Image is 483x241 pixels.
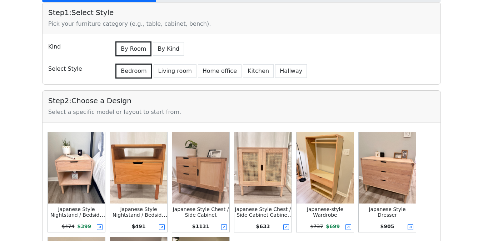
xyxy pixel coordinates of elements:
[115,41,151,56] button: By Room
[110,132,167,204] img: Japanese Style Nightstand / Bedside Table Nightstand /w Top Shelf
[173,206,229,218] small: Japanese Style Chest / Side Cabinet
[307,206,343,218] small: Japanese-style Wardrobe
[233,131,293,233] button: Japanese Style Chest / Side Cabinet Cabinet /w 2-doorJapanese Style Chest / Side Cabinet Cabinet ...
[44,40,110,56] div: Kind
[153,42,184,56] button: By Kind
[132,224,146,229] span: $ 491
[48,132,105,204] img: Japanese Style Nightstand / Bedside Table
[171,131,230,233] button: Japanese Style Chest / Side CabinetJapanese Style Chest / Side Cabinet$1131
[256,224,270,229] span: $ 633
[275,64,307,78] button: Hallway
[369,206,405,218] small: Japanese Style Dresser
[198,64,241,78] button: Home office
[48,96,435,105] h5: Step 2 : Choose a Design
[297,206,354,218] div: Japanese-style Wardrobe
[359,132,416,204] img: Japanese Style Dresser
[62,224,75,229] s: $ 474
[113,206,168,229] small: Japanese Style Nightstand / Bedside Table Nightstand /w Top Shelf
[47,131,106,233] button: Japanese Style Nightstand / Bedside TableJapanese Style Nightstand / Bedside Table$474$399
[110,206,167,218] div: Japanese Style Nightstand / Bedside Table Nightstand /w Top Shelf
[154,64,196,78] button: Living room
[192,224,210,229] span: $ 1131
[235,206,293,224] small: Japanese Style Chest / Side Cabinet Cabinet /w 2-door
[172,206,229,218] div: Japanese Style Chest / Side Cabinet
[172,132,229,204] img: Japanese Style Chest / Side Cabinet
[109,131,168,233] button: Japanese Style Nightstand / Bedside Table Nightstand /w Top ShelfJapanese Style Nightstand / Beds...
[44,62,110,79] div: Select Style
[359,206,416,218] div: Japanese Style Dresser
[358,131,417,233] button: Japanese Style DresserJapanese Style Dresser$905
[326,224,340,229] span: $ 699
[297,132,354,204] img: Japanese-style Wardrobe
[380,224,394,229] span: $ 905
[77,224,91,229] span: $ 399
[115,64,152,79] button: Bedroom
[243,64,274,78] button: Kitchen
[48,8,435,17] h5: Step 1 : Select Style
[310,224,323,229] s: $ 737
[234,206,292,218] div: Japanese Style Chest / Side Cabinet Cabinet /w 2-door
[48,108,435,116] div: Select a specific model or layout to start from.
[50,206,105,224] small: Japanese Style Nightstand / Bedside Table
[48,20,435,28] div: Pick your furniture category (e.g., table, cabinet, bench).
[234,132,292,204] img: Japanese Style Chest / Side Cabinet Cabinet /w 2-door
[48,206,105,218] div: Japanese Style Nightstand / Bedside Table
[295,131,355,233] button: Japanese-style WardrobeJapanese-style Wardrobe$737$699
